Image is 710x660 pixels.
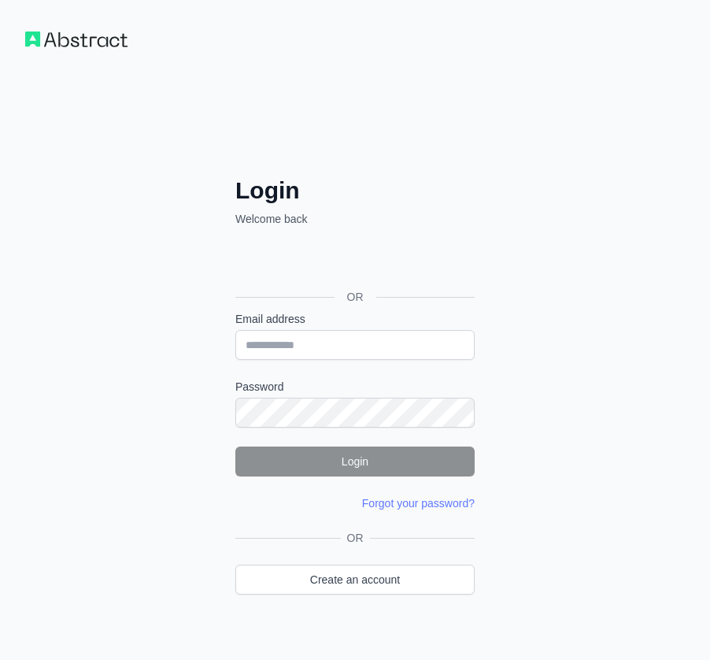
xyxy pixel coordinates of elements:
[235,211,475,227] p: Welcome back
[25,32,128,47] img: Workflow
[235,176,475,205] h2: Login
[235,311,475,327] label: Email address
[235,447,475,476] button: Login
[335,289,376,305] span: OR
[341,530,370,546] span: OR
[235,565,475,595] a: Create an account
[227,244,479,279] iframe: Przycisk Zaloguj się przez Google
[362,497,475,510] a: Forgot your password?
[235,379,475,395] label: Password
